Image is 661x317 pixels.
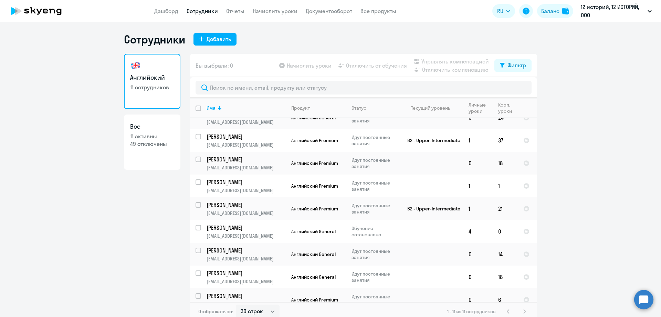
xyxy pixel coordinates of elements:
h3: Английский [130,73,174,82]
td: B2 - Upper-Intermediate [399,129,463,152]
p: Обучение остановлено [352,225,399,238]
p: Идут постоянные занятия [352,134,399,147]
p: [PERSON_NAME] [207,269,284,277]
a: Английский11 сотрудников [124,54,180,109]
a: Сотрудники [187,8,218,14]
img: balance [562,8,569,14]
td: 37 [493,129,518,152]
a: [PERSON_NAME] [207,178,285,186]
img: english [130,60,141,71]
div: Корп. уроки [498,102,512,114]
p: [PERSON_NAME] [207,247,284,254]
p: 11 сотрудников [130,83,174,91]
span: Английский General [291,228,336,235]
p: [PERSON_NAME] [207,292,284,300]
td: 1 [463,175,493,197]
span: Английский Premium [291,297,338,303]
p: Идут постоянные занятия [352,294,399,306]
p: [PERSON_NAME] [207,201,284,209]
td: 1 [493,175,518,197]
p: [EMAIL_ADDRESS][DOMAIN_NAME] [207,301,285,307]
span: Английский Premium [291,137,338,143]
a: [PERSON_NAME] [207,247,285,254]
span: RU [497,7,503,15]
a: Все продукты [360,8,396,14]
a: Документооборот [306,8,352,14]
td: 1 [463,129,493,152]
a: [PERSON_NAME] [207,133,285,140]
a: Дашборд [154,8,178,14]
td: 0 [463,243,493,266]
p: Идут постоянные занятия [352,157,399,169]
div: Баланс [541,7,559,15]
td: 6 [493,288,518,311]
td: 14 [493,243,518,266]
div: Фильтр [507,61,526,69]
td: 0 [463,266,493,288]
p: [PERSON_NAME] [207,178,284,186]
td: 1 [463,197,493,220]
td: 18 [493,152,518,175]
p: [PERSON_NAME] [207,224,284,231]
span: Английский Premium [291,160,338,166]
div: Продукт [291,105,310,111]
div: Текущий уровень [405,105,463,111]
p: 12 историй, 12 ИСТОРИЙ, ООО [581,3,645,19]
a: Все11 активны49 отключены [124,115,180,170]
button: Добавить [193,33,237,46]
p: [EMAIL_ADDRESS][DOMAIN_NAME] [207,233,285,239]
p: [EMAIL_ADDRESS][DOMAIN_NAME] [207,165,285,171]
span: Английский Premium [291,183,338,189]
span: Отображать по: [198,308,233,315]
p: [EMAIL_ADDRESS][DOMAIN_NAME] [207,278,285,285]
a: [PERSON_NAME] [207,156,285,163]
button: RU [492,4,515,18]
p: [PERSON_NAME] [207,156,284,163]
td: 21 [493,197,518,220]
div: Статус [352,105,399,111]
p: [EMAIL_ADDRESS][DOMAIN_NAME] [207,142,285,148]
a: Начислить уроки [253,8,297,14]
span: Английский General [291,251,336,257]
td: B2 - Upper-Intermediate [399,197,463,220]
div: Личные уроки [469,102,486,114]
td: 0 [493,220,518,243]
span: 1 - 11 из 11 сотрудников [447,308,496,315]
a: Отчеты [226,8,244,14]
h3: Все [130,122,174,131]
p: [EMAIL_ADDRESS][DOMAIN_NAME] [207,119,285,125]
div: Корп. уроки [498,102,517,114]
div: Личные уроки [469,102,492,114]
h1: Сотрудники [124,32,185,46]
a: [PERSON_NAME] [207,224,285,231]
td: 18 [493,266,518,288]
button: 12 историй, 12 ИСТОРИЙ, ООО [577,3,655,19]
div: Статус [352,105,366,111]
button: Фильтр [494,59,532,72]
a: [PERSON_NAME] [207,269,285,277]
div: Имя [207,105,216,111]
p: Идут постоянные занятия [352,202,399,215]
div: Текущий уровень [411,105,450,111]
p: [EMAIL_ADDRESS][DOMAIN_NAME] [207,210,285,216]
div: Добавить [207,35,231,43]
td: 0 [463,288,493,311]
p: [EMAIL_ADDRESS][DOMAIN_NAME] [207,187,285,194]
span: Вы выбрали: 0 [196,61,233,70]
button: Балансbalance [537,4,573,18]
p: Идут постоянные занятия [352,180,399,192]
a: [PERSON_NAME] [207,292,285,300]
td: 0 [463,152,493,175]
a: [PERSON_NAME] [207,201,285,209]
span: Английский General [291,274,336,280]
td: 4 [463,220,493,243]
p: 49 отключены [130,140,174,148]
p: Идут постоянные занятия [352,271,399,283]
p: [EMAIL_ADDRESS][DOMAIN_NAME] [207,256,285,262]
p: [PERSON_NAME] [207,133,284,140]
div: Продукт [291,105,346,111]
div: Имя [207,105,285,111]
p: 11 активны [130,132,174,140]
p: Идут постоянные занятия [352,248,399,260]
